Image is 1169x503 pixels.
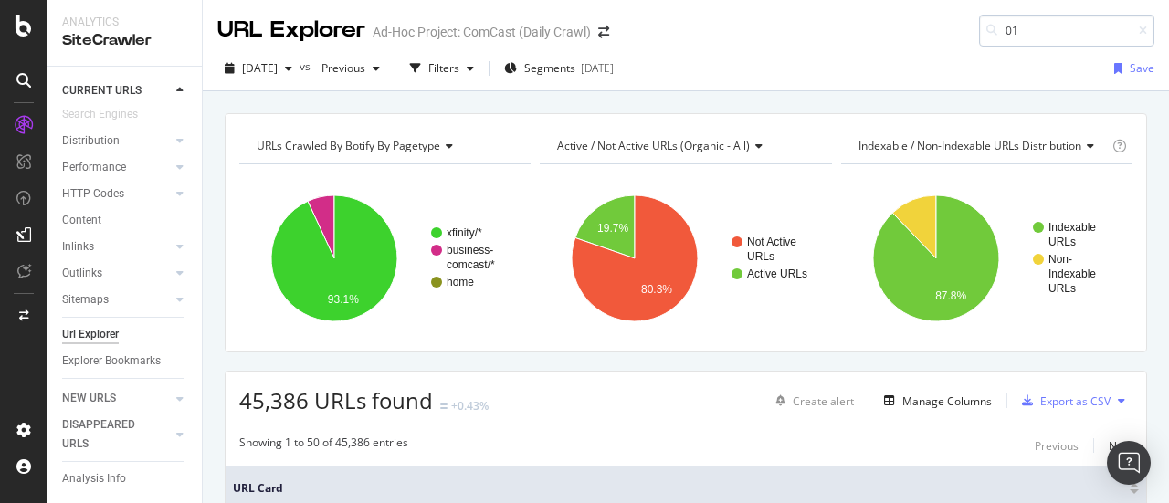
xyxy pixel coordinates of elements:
[242,60,278,76] span: 2025 Oct. 1st
[747,267,807,280] text: Active URLs
[239,179,526,338] svg: A chart.
[447,276,474,288] text: home
[62,415,171,454] a: DISAPPEARED URLS
[1048,253,1072,266] text: Non-
[233,480,1125,497] span: URL Card
[62,158,171,177] a: Performance
[300,58,314,74] span: vs
[328,293,359,306] text: 93.1%
[62,184,124,204] div: HTTP Codes
[553,131,815,161] h4: Active / Not Active URLs
[902,393,992,409] div: Manage Columns
[557,138,750,153] span: Active / Not Active URLs (organic - all)
[62,158,126,177] div: Performance
[62,290,109,309] div: Sitemaps
[1109,438,1132,454] div: Next
[841,179,1128,338] svg: A chart.
[793,393,854,409] div: Create alert
[858,138,1081,153] span: Indexable / Non-Indexable URLs distribution
[62,81,142,100] div: CURRENT URLS
[62,469,126,488] div: Analysis Info
[62,237,171,257] a: Inlinks
[62,15,187,30] div: Analytics
[62,290,171,309] a: Sitemaps
[62,105,138,124] div: Search Engines
[253,131,514,161] h4: URLs Crawled By Botify By pagetype
[1109,435,1132,456] button: Next
[62,415,154,454] div: DISAPPEARED URLS
[239,435,408,456] div: Showing 1 to 50 of 45,386 entries
[447,226,482,239] text: xfinity/*
[641,283,672,296] text: 80.3%
[598,26,609,38] div: arrow-right-arrow-left
[62,105,156,124] a: Search Engines
[257,138,440,153] span: URLs Crawled By Botify By pagetype
[1015,386,1111,415] button: Export as CSV
[62,264,102,283] div: Outlinks
[1035,438,1079,454] div: Previous
[440,403,448,409] img: Equal
[62,131,171,151] a: Distribution
[62,325,119,344] div: Url Explorer
[597,222,628,235] text: 19.7%
[581,60,614,76] div: [DATE]
[855,131,1109,161] h4: Indexable / Non-Indexable URLs Distribution
[1048,221,1096,234] text: Indexable
[1040,393,1111,409] div: Export as CSV
[1048,236,1076,248] text: URLs
[62,237,94,257] div: Inlinks
[62,264,171,283] a: Outlinks
[314,54,387,83] button: Previous
[62,211,101,230] div: Content
[239,385,433,415] span: 45,386 URLs found
[447,258,495,271] text: comcast/*
[62,184,171,204] a: HTTP Codes
[1130,60,1154,76] div: Save
[524,60,575,76] span: Segments
[403,54,481,83] button: Filters
[1107,441,1151,485] div: Open Intercom Messenger
[217,15,365,46] div: URL Explorer
[447,244,493,257] text: business-
[1048,267,1096,280] text: Indexable
[1048,282,1076,295] text: URLs
[451,398,489,414] div: +0.43%
[1107,54,1154,83] button: Save
[62,30,187,51] div: SiteCrawler
[877,390,992,412] button: Manage Columns
[747,236,796,248] text: Not Active
[62,81,171,100] a: CURRENT URLS
[62,389,116,408] div: NEW URLS
[62,351,189,371] a: Explorer Bookmarks
[979,15,1154,47] input: Find a URL
[62,389,171,408] a: NEW URLS
[373,23,591,41] div: Ad-Hoc Project: ComCast (Daily Crawl)
[497,54,621,83] button: Segments[DATE]
[314,60,365,76] span: Previous
[62,469,189,488] a: Analysis Info
[62,131,120,151] div: Distribution
[62,351,161,371] div: Explorer Bookmarks
[768,386,854,415] button: Create alert
[62,211,189,230] a: Content
[62,325,189,344] a: Url Explorer
[428,60,459,76] div: Filters
[1035,435,1079,456] button: Previous
[747,250,774,263] text: URLs
[217,54,300,83] button: [DATE]
[935,289,966,302] text: 87.8%
[540,179,827,338] svg: A chart.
